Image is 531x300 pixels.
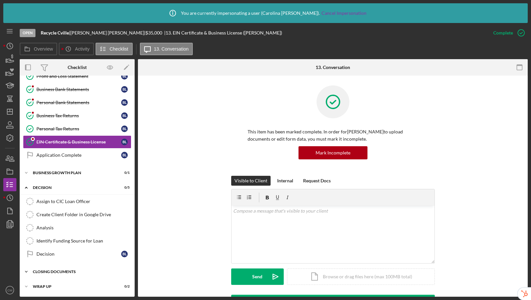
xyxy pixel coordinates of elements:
[23,149,131,162] a: Application CompleteBL
[34,46,53,52] label: Overview
[121,73,128,80] div: B L
[23,122,131,135] a: Personal Tax ReturnsBL
[23,109,131,122] a: Business Tax ReturnsBL
[23,135,131,149] a: EIN Certificate & Business LicenseBL
[321,11,366,16] a: Cancel Impersonation
[121,139,128,145] div: B L
[23,70,131,83] a: Profit and Loss StatementBL
[75,46,89,52] label: Activity
[20,29,35,37] div: Open
[36,225,131,230] div: Analysis
[145,30,162,35] span: $35,000
[23,83,131,96] a: Business Bank StatementsBL
[96,43,133,55] button: Checklist
[121,112,128,119] div: B L
[8,288,12,292] text: CM
[23,221,131,234] a: Analysis
[234,176,267,186] div: Visible to Client
[140,43,193,55] button: 13. Conversation
[154,46,189,52] label: 13. Conversation
[316,146,350,159] div: Mark Incomplete
[300,176,334,186] button: Request Docs
[36,74,121,79] div: Profit and Loss Statement
[36,139,121,145] div: EIN Certificate & Business License
[23,234,131,247] a: Identify Funding Source for Loan
[41,30,70,35] div: |
[33,186,113,190] div: Decision
[277,176,293,186] div: Internal
[41,30,69,35] b: Recycle Cville
[165,5,366,21] div: You are currently impersonating a user ( Carolina [PERSON_NAME] ).
[274,176,297,186] button: Internal
[493,26,513,39] div: Complete
[23,195,131,208] a: Assign to CIC Loan Officer
[118,285,130,288] div: 0 / 2
[164,30,282,35] div: | 13. EIN Certificate & Business License ([PERSON_NAME])
[121,126,128,132] div: B L
[23,208,131,221] a: Create Client Folder in Google Drive
[121,251,128,257] div: B L
[33,285,113,288] div: WRAP UP
[36,87,121,92] div: Business Bank Statements
[33,171,113,175] div: Business Growth Plan
[252,268,262,285] div: Send
[231,268,284,285] button: Send
[36,212,131,217] div: Create Client Folder in Google Drive
[118,186,130,190] div: 0 / 5
[23,247,131,261] a: DecisionBL
[121,86,128,93] div: B L
[303,176,331,186] div: Request Docs
[36,251,121,257] div: Decision
[59,43,94,55] button: Activity
[121,152,128,158] div: B L
[3,284,16,297] button: CM
[68,65,87,70] div: Checklist
[33,270,126,274] div: CLOSING DOCUMENTS
[248,128,418,143] p: This item has been marked complete. In order for [PERSON_NAME] to upload documents or edit form d...
[299,146,367,159] button: Mark Incomplete
[231,176,271,186] button: Visible to Client
[487,26,528,39] button: Complete
[36,199,131,204] div: Assign to CIC Loan Officer
[316,65,350,70] div: 13. Conversation
[110,46,128,52] label: Checklist
[70,30,145,35] div: [PERSON_NAME] [PERSON_NAME] |
[118,171,130,175] div: 0 / 1
[23,96,131,109] a: Personal Bank StatementsBL
[36,126,121,131] div: Personal Tax Returns
[36,152,121,158] div: Application Complete
[20,43,57,55] button: Overview
[36,238,131,243] div: Identify Funding Source for Loan
[36,113,121,118] div: Business Tax Returns
[36,100,121,105] div: Personal Bank Statements
[121,99,128,106] div: B L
